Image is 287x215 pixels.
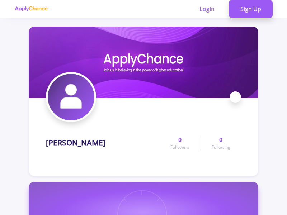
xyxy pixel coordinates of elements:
a: 0Following [201,135,241,150]
span: 0 [219,135,222,144]
img: applychance logo text only [14,6,48,12]
span: 0 [178,135,182,144]
img: Iraj Kianfard avatar [48,74,94,120]
a: 0Followers [160,135,200,150]
h1: [PERSON_NAME] [46,138,105,147]
span: Following [212,144,230,150]
span: Followers [170,144,189,150]
img: Iraj Kianfard cover image [29,27,258,98]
